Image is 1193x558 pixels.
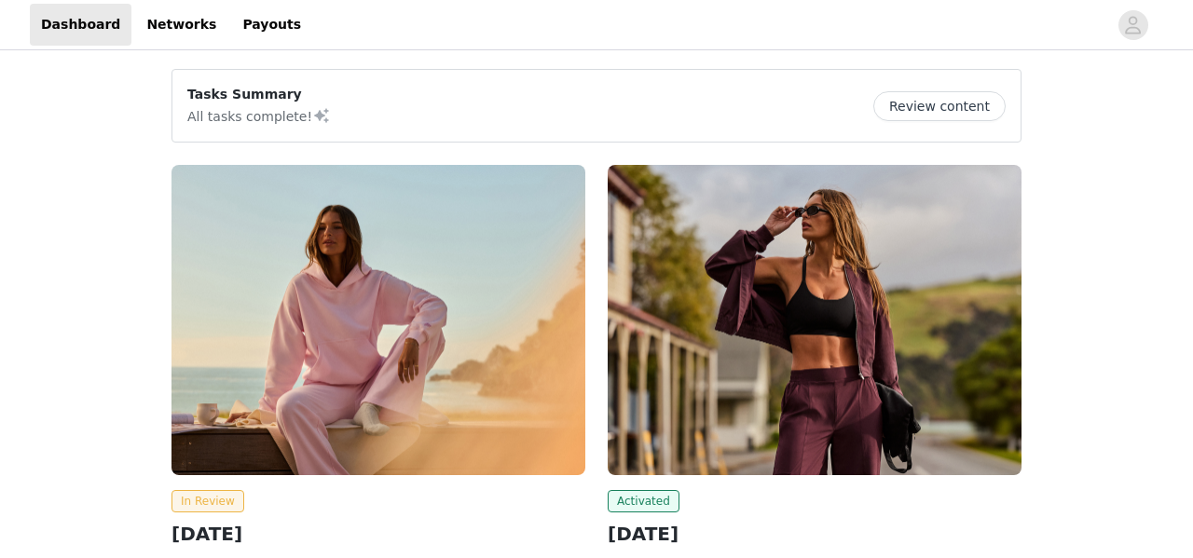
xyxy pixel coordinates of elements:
[608,165,1022,475] img: Fabletics
[171,490,244,512] span: In Review
[231,4,312,46] a: Payouts
[608,520,1022,548] h2: [DATE]
[30,4,131,46] a: Dashboard
[608,490,679,512] span: Activated
[171,520,585,548] h2: [DATE]
[187,104,331,127] p: All tasks complete!
[187,85,331,104] p: Tasks Summary
[873,91,1006,121] button: Review content
[135,4,227,46] a: Networks
[1124,10,1142,40] div: avatar
[171,165,585,475] img: Fabletics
